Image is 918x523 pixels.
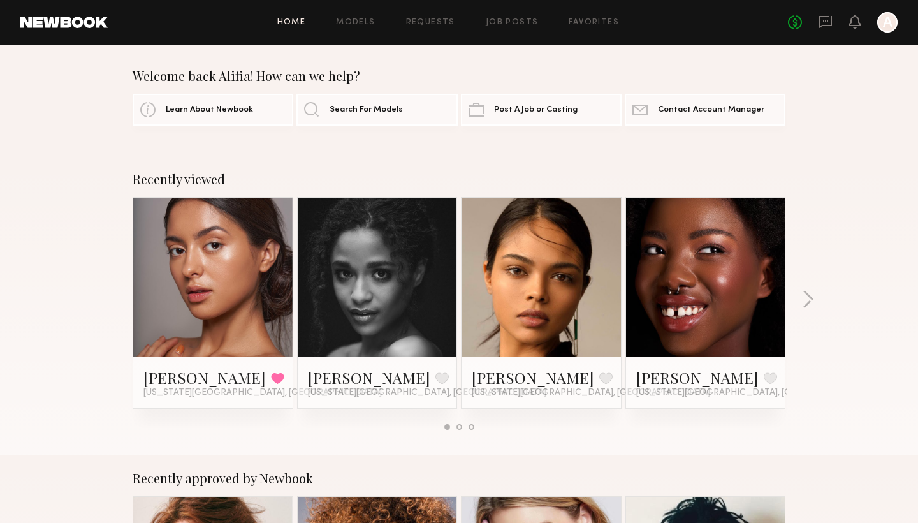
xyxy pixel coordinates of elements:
[658,106,764,114] span: Contact Account Manager
[143,367,266,388] a: [PERSON_NAME]
[143,388,382,398] span: [US_STATE][GEOGRAPHIC_DATA], [GEOGRAPHIC_DATA]
[133,172,785,187] div: Recently viewed
[636,388,875,398] span: [US_STATE][GEOGRAPHIC_DATA], [GEOGRAPHIC_DATA]
[636,367,759,388] a: [PERSON_NAME]
[486,18,539,27] a: Job Posts
[308,367,430,388] a: [PERSON_NAME]
[569,18,619,27] a: Favorites
[494,106,578,114] span: Post A Job or Casting
[472,367,594,388] a: [PERSON_NAME]
[133,471,785,486] div: Recently approved by Newbook
[296,94,457,126] a: Search For Models
[336,18,375,27] a: Models
[406,18,455,27] a: Requests
[133,68,785,84] div: Welcome back Alifia! How can we help?
[133,94,293,126] a: Learn About Newbook
[330,106,403,114] span: Search For Models
[461,94,622,126] a: Post A Job or Casting
[877,12,898,33] a: A
[308,388,546,398] span: [US_STATE][GEOGRAPHIC_DATA], [GEOGRAPHIC_DATA]
[277,18,306,27] a: Home
[472,388,710,398] span: [US_STATE][GEOGRAPHIC_DATA], [GEOGRAPHIC_DATA]
[166,106,253,114] span: Learn About Newbook
[625,94,785,126] a: Contact Account Manager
